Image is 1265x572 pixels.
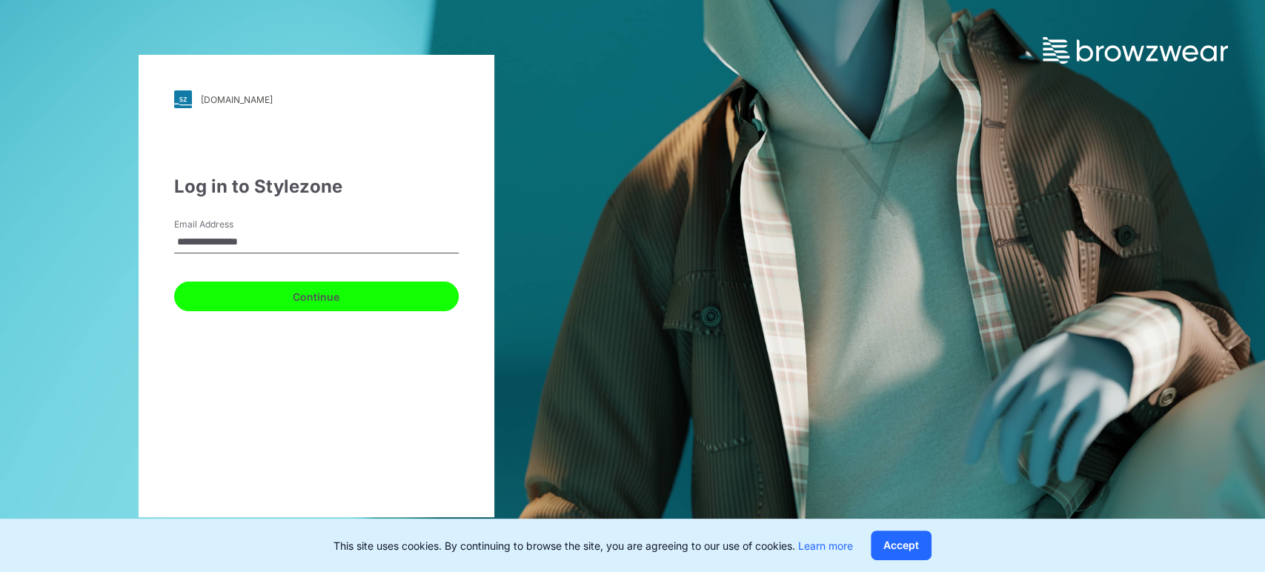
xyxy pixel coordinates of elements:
[174,90,459,108] a: [DOMAIN_NAME]
[333,538,853,553] p: This site uses cookies. By continuing to browse the site, you are agreeing to our use of cookies.
[871,531,932,560] button: Accept
[174,173,459,200] div: Log in to Stylezone
[174,90,192,108] img: svg+xml;base64,PHN2ZyB3aWR0aD0iMjgiIGhlaWdodD0iMjgiIHZpZXdCb3g9IjAgMCAyOCAyOCIgZmlsbD0ibm9uZSIgeG...
[798,539,853,552] a: Learn more
[174,282,459,311] button: Continue
[174,218,278,231] label: Email Address
[1043,37,1228,64] img: browzwear-logo.73288ffb.svg
[201,94,273,105] div: [DOMAIN_NAME]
